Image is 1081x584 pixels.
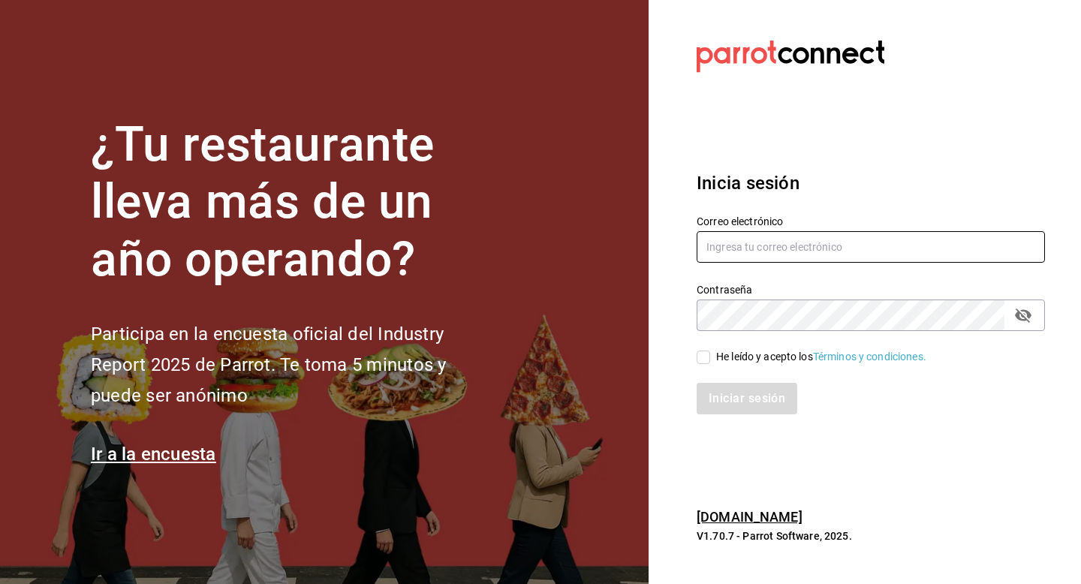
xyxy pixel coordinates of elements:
[697,170,1045,197] h3: Inicia sesión
[813,351,926,363] a: Términos y condiciones.
[91,116,496,289] h1: ¿Tu restaurante lleva más de un año operando?
[716,349,926,365] div: He leído y acepto los
[91,444,216,465] a: Ir a la encuesta
[697,528,1045,543] p: V1.70.7 - Parrot Software, 2025.
[697,231,1045,263] input: Ingresa tu correo electrónico
[91,319,496,411] h2: Participa en la encuesta oficial del Industry Report 2025 de Parrot. Te toma 5 minutos y puede se...
[697,284,1045,294] label: Contraseña
[697,509,802,525] a: [DOMAIN_NAME]
[1010,303,1036,328] button: passwordField
[697,215,1045,226] label: Correo electrónico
